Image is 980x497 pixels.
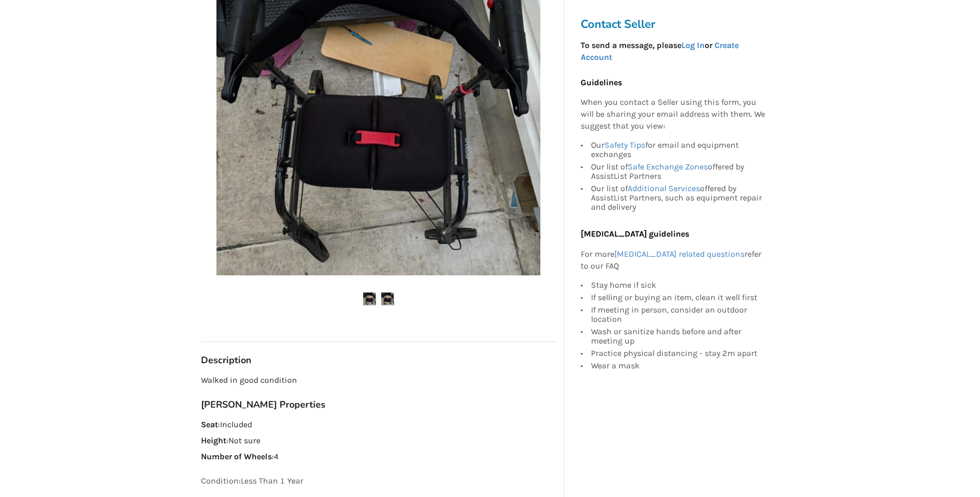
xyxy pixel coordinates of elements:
p: When you contact a Seller using this form, you will be sharing your email address with them. We s... [581,97,766,133]
div: If selling or buying an item, clean it well first [591,291,766,304]
div: Practice physical distancing - stay 2m apart [591,347,766,360]
div: If meeting in person, consider an outdoor location [591,304,766,325]
b: Guidelines [581,77,622,87]
a: Additional Services [628,183,700,193]
p: Condition: Less Than 1 Year [201,475,556,487]
p: For more refer to our FAQ [581,248,766,272]
p: : Not sure [201,435,556,447]
strong: Seat [201,420,218,429]
img: walker in good condition -walker-mobility-surrey-assistlist-listing [363,292,376,305]
p: : Included [201,419,556,431]
a: Log In [681,40,705,50]
b: [MEDICAL_DATA] guidelines [581,229,689,239]
h3: Description [201,354,556,366]
div: Wash or sanitize hands before and after meeting up [591,325,766,347]
div: Stay home if sick [591,281,766,291]
p: : 4 [201,451,556,463]
div: Wear a mask [591,360,766,370]
div: Our list of offered by AssistList Partners [591,161,766,182]
div: Our list of offered by AssistList Partners, such as equipment repair and delivery [591,182,766,212]
div: Our for email and equipment exchanges [591,141,766,161]
h3: Contact Seller [581,17,771,32]
strong: Height [201,436,226,445]
a: Safety Tips [604,140,645,150]
a: Safe Exchange Zones [628,162,708,172]
p: Walked in good condition [201,375,556,386]
strong: Number of Wheels [201,452,272,461]
h3: [PERSON_NAME] Properties [201,399,556,411]
a: [MEDICAL_DATA] related questions [614,249,744,259]
strong: To send a message, please or [581,40,739,62]
img: walker in good condition -walker-mobility-surrey-assistlist-listing [381,292,394,305]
